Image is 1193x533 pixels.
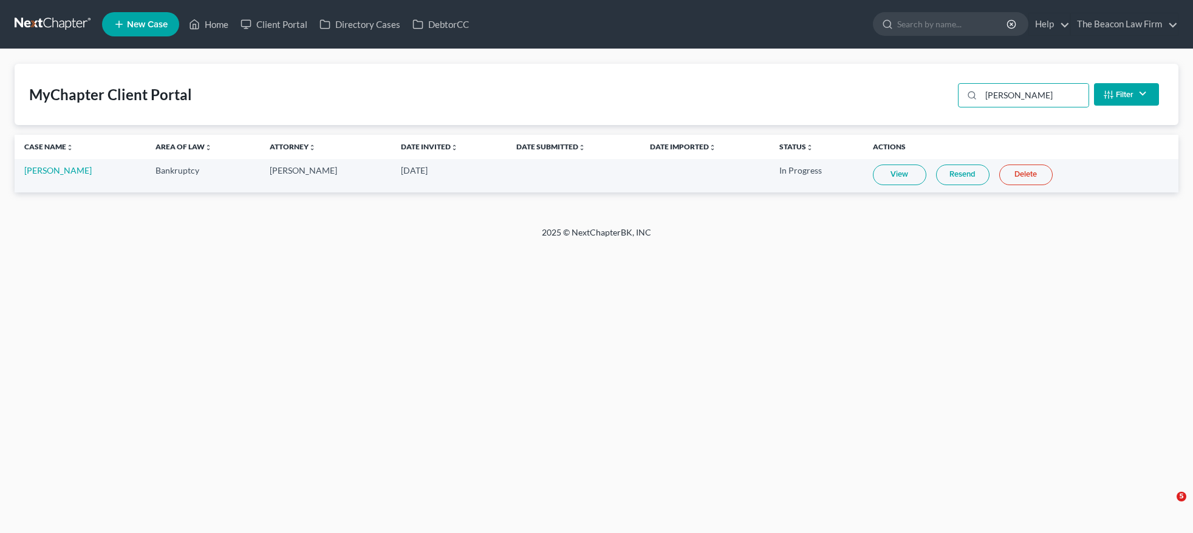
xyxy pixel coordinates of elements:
i: unfold_more [66,144,73,151]
i: unfold_more [309,144,316,151]
i: unfold_more [709,144,716,151]
th: Actions [863,135,1178,159]
td: In Progress [770,159,863,192]
a: DebtorCC [406,13,475,35]
a: Client Portal [234,13,313,35]
td: Bankruptcy [146,159,261,192]
a: Case Nameunfold_more [24,142,73,151]
a: Resend [936,165,990,185]
a: Date Submittedunfold_more [516,142,586,151]
td: [PERSON_NAME] [260,159,391,192]
span: [DATE] [401,165,428,175]
a: Help [1029,13,1070,35]
i: unfold_more [451,144,458,151]
i: unfold_more [578,144,586,151]
input: Search by name... [897,13,1008,35]
a: Directory Cases [313,13,406,35]
iframe: Intercom live chat [1152,492,1181,521]
a: Area of Lawunfold_more [156,142,212,151]
div: 2025 © NextChapterBK, INC [250,226,943,248]
span: New Case [127,20,168,29]
a: View [873,165,926,185]
div: MyChapter Client Portal [29,85,192,104]
a: Delete [999,165,1053,185]
input: Search... [981,84,1089,107]
button: Filter [1094,83,1159,106]
a: The Beacon Law Firm [1071,13,1178,35]
a: [PERSON_NAME] [24,165,92,175]
i: unfold_more [806,144,813,151]
a: Date Importedunfold_more [650,142,716,151]
span: 5 [1177,492,1186,501]
a: Home [183,13,234,35]
a: Statusunfold_more [779,142,813,151]
a: Attorneyunfold_more [270,142,316,151]
a: Date Invitedunfold_more [401,142,458,151]
i: unfold_more [205,144,212,151]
